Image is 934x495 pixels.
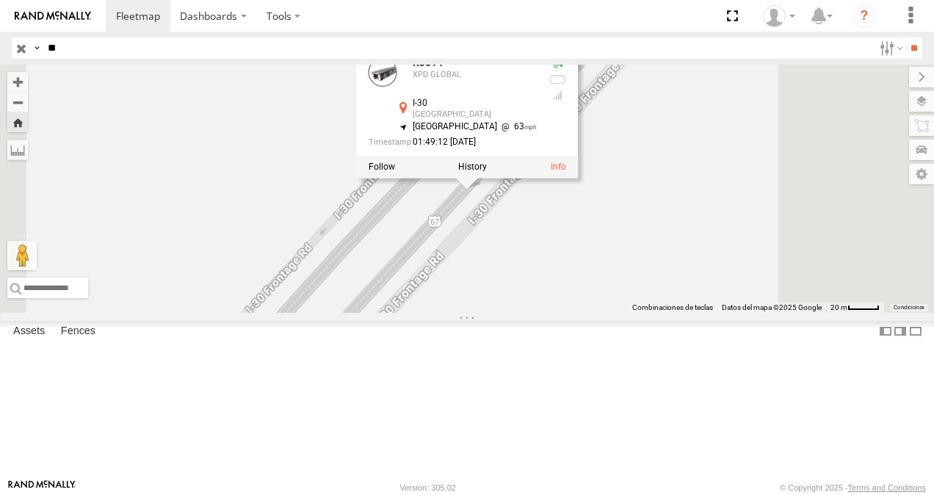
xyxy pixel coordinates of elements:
[893,321,908,342] label: Dock Summary Table to the Right
[31,37,43,59] label: Search Query
[7,72,28,92] button: Zoom in
[848,483,926,492] a: Terms and Conditions
[15,11,91,21] img: rand-logo.svg
[780,483,926,492] div: © Copyright 2025 -
[369,138,537,148] div: Date/time of location update
[874,37,905,59] label: Search Filter Options
[878,321,893,342] label: Dock Summary Table to the Left
[7,140,28,160] label: Measure
[6,321,52,342] label: Assets
[369,162,395,173] label: Realtime tracking of Asset
[551,162,566,173] a: View Asset Details
[7,92,28,112] button: Zoom out
[549,74,566,86] div: No battery health information received from this device.
[758,5,800,27] div: XPD GLOBAL
[830,303,847,311] span: 20 m
[632,303,713,313] button: Combinaciones de teclas
[54,321,103,342] label: Fences
[413,121,497,131] span: [GEOGRAPHIC_DATA]
[549,90,566,101] div: Last Event GSM Signal Strength
[400,483,456,492] div: Version: 305.02
[722,303,822,311] span: Datos del mapa ©2025 Google
[8,480,76,495] a: Visit our Website
[497,121,537,131] span: 63
[7,112,28,132] button: Zoom Home
[458,162,487,173] label: View Asset History
[852,4,876,28] i: ?
[413,71,537,80] div: XPD GLOBAL
[826,303,884,313] button: Escala del mapa: 20 m por 40 píxeles
[894,305,924,311] a: Condiciones
[413,110,537,119] div: [GEOGRAPHIC_DATA]
[908,321,923,342] label: Hide Summary Table
[413,99,537,109] div: I-30
[7,241,37,270] button: Arrastra el hombrecito naranja al mapa para abrir Street View
[909,164,934,184] label: Map Settings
